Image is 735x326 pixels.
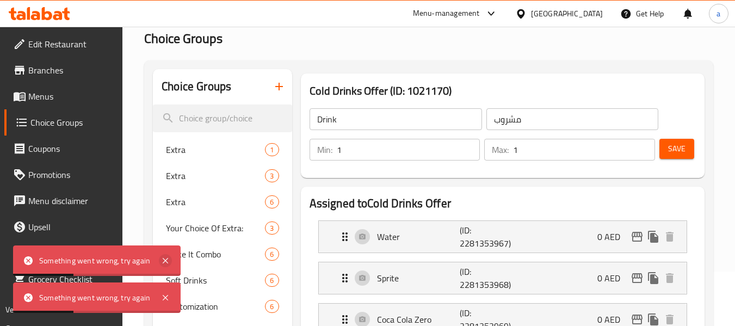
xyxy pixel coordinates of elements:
[319,262,687,294] div: Expand
[153,163,292,189] div: Extra3
[4,240,123,266] a: Coverage Report
[668,142,685,156] span: Save
[265,274,279,287] div: Choices
[265,143,279,156] div: Choices
[166,274,265,287] span: Soft Drinks
[645,270,662,286] button: duplicate
[162,78,231,95] h2: Choice Groups
[265,197,278,207] span: 6
[265,222,279,235] div: Choices
[4,57,123,83] a: Branches
[265,275,278,286] span: 6
[166,169,265,182] span: Extra
[153,215,292,241] div: Your Choice Of Extra:3
[153,267,292,293] div: Soft Drinks6
[413,7,480,20] div: Menu-management
[377,230,460,243] p: Water
[460,224,515,250] p: (ID: 2281353967)
[4,136,123,162] a: Coupons
[28,142,114,155] span: Coupons
[265,249,278,260] span: 6
[166,248,265,261] span: Make It Combo
[629,270,645,286] button: edit
[4,214,123,240] a: Upsell
[28,168,114,181] span: Promotions
[4,188,123,214] a: Menu disclaimer
[310,216,696,257] li: Expand
[153,241,292,267] div: Make It Combo6
[153,137,292,163] div: Extra1
[265,145,278,155] span: 1
[265,171,278,181] span: 3
[166,300,265,313] span: Customization
[377,272,460,285] p: Sprite
[166,222,265,235] span: Your Choice Of Extra:
[460,265,515,291] p: (ID: 2281353968)
[310,195,696,212] h2: Assigned to Cold Drinks Offer
[28,90,114,103] span: Menus
[317,143,332,156] p: Min:
[319,221,687,253] div: Expand
[4,109,123,136] a: Choice Groups
[39,292,150,304] div: Something went wrong, try again
[4,266,123,292] a: Grocery Checklist
[597,230,629,243] p: 0 AED
[659,139,694,159] button: Save
[629,229,645,245] button: edit
[310,257,696,299] li: Expand
[597,313,629,326] p: 0 AED
[265,195,279,208] div: Choices
[30,116,114,129] span: Choice Groups
[166,195,265,208] span: Extra
[662,229,678,245] button: delete
[662,270,678,286] button: delete
[4,83,123,109] a: Menus
[5,303,32,317] span: Version:
[265,302,278,312] span: 6
[645,229,662,245] button: duplicate
[39,255,150,267] div: Something went wrong, try again
[153,189,292,215] div: Extra6
[310,82,696,100] h3: Cold Drinks Offer (ID: 1021170)
[4,162,123,188] a: Promotions
[28,38,114,51] span: Edit Restaurant
[531,8,603,20] div: [GEOGRAPHIC_DATA]
[28,220,114,233] span: Upsell
[717,8,720,20] span: a
[153,293,292,319] div: Customization6
[265,223,278,233] span: 3
[597,272,629,285] p: 0 AED
[166,143,265,156] span: Extra
[144,26,223,51] span: Choice Groups
[4,31,123,57] a: Edit Restaurant
[28,194,114,207] span: Menu disclaimer
[265,248,279,261] div: Choices
[153,104,292,132] input: search
[377,313,460,326] p: Coca Cola Zero
[28,273,114,286] span: Grocery Checklist
[492,143,509,156] p: Max:
[28,64,114,77] span: Branches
